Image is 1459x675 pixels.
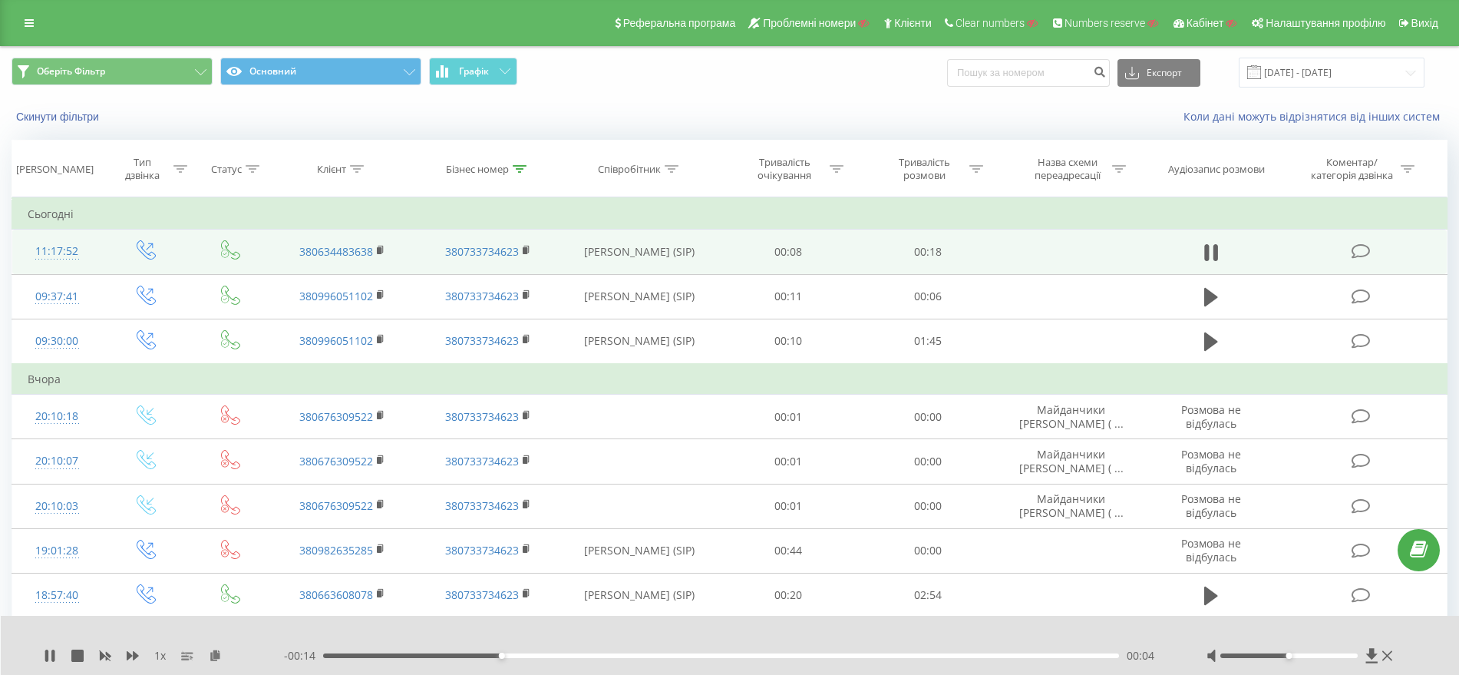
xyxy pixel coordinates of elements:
[718,439,859,484] td: 00:01
[299,409,373,424] a: 380676309522
[28,581,86,610] div: 18:57:40
[623,17,736,29] span: Реферальна програма
[956,17,1025,29] span: Clear numbers
[858,274,999,319] td: 00:06
[718,319,859,364] td: 00:10
[16,163,94,176] div: [PERSON_NAME]
[718,274,859,319] td: 00:11
[1183,109,1447,124] a: Коли дані можуть відрізнятися вiд інших систем
[1019,402,1124,431] span: Майданчики [PERSON_NAME] ( ...
[445,289,519,303] a: 380733734623
[1286,653,1292,659] div: Accessibility label
[299,498,373,513] a: 380676309522
[1266,17,1385,29] span: Налаштування профілю
[12,199,1447,230] td: Сьогодні
[299,289,373,303] a: 380996051102
[858,528,999,573] td: 00:00
[744,156,826,182] div: Тривалість очікування
[459,66,489,77] span: Графік
[598,163,661,176] div: Співробітник
[1168,163,1265,176] div: Аудіозапис розмови
[28,282,86,312] div: 09:37:41
[445,244,519,259] a: 380733734623
[1065,17,1145,29] span: Numbers reserve
[718,528,859,573] td: 00:44
[28,326,86,356] div: 09:30:00
[1187,17,1224,29] span: Кабінет
[299,454,373,468] a: 380676309522
[1117,59,1200,87] button: Експорт
[718,484,859,528] td: 00:01
[1019,491,1124,520] span: Майданчики [PERSON_NAME] ( ...
[1411,17,1438,29] span: Вихід
[12,110,107,124] button: Скинути фільтри
[154,648,166,663] span: 1 x
[1181,491,1241,520] span: Розмова не відбулась
[28,402,86,432] div: 20:10:18
[858,439,999,484] td: 00:00
[445,543,519,558] a: 380733734623
[445,498,519,513] a: 380733734623
[445,454,519,468] a: 380733734623
[947,59,1110,87] input: Пошук за номером
[37,65,105,78] span: Оберіть Фільтр
[317,163,346,176] div: Клієнт
[299,543,373,558] a: 380982635285
[12,58,213,85] button: Оберіть Фільтр
[858,230,999,274] td: 00:18
[28,491,86,521] div: 20:10:03
[1181,536,1241,564] span: Розмова не відбулась
[115,156,170,182] div: Тип дзвінка
[718,230,859,274] td: 00:08
[12,364,1447,395] td: Вчора
[561,319,718,364] td: [PERSON_NAME] (SIP)
[718,395,859,439] td: 00:01
[561,573,718,617] td: [PERSON_NAME] (SIP)
[1307,156,1397,182] div: Коментар/категорія дзвінка
[894,17,932,29] span: Клієнти
[299,587,373,602] a: 380663608078
[446,163,509,176] div: Бізнес номер
[1019,447,1124,475] span: Майданчики [PERSON_NAME] ( ...
[561,274,718,319] td: [PERSON_NAME] (SIP)
[858,573,999,617] td: 02:54
[499,653,505,659] div: Accessibility label
[1127,648,1154,663] span: 00:04
[883,156,966,182] div: Тривалість розмови
[28,446,86,476] div: 20:10:07
[718,573,859,617] td: 00:20
[284,648,323,663] span: - 00:14
[561,528,718,573] td: [PERSON_NAME] (SIP)
[1181,402,1241,431] span: Розмова не відбулась
[28,536,86,566] div: 19:01:28
[858,484,999,528] td: 00:00
[858,319,999,364] td: 01:45
[220,58,421,85] button: Основний
[211,163,242,176] div: Статус
[858,395,999,439] td: 00:00
[299,333,373,348] a: 380996051102
[1181,447,1241,475] span: Розмова не відбулась
[299,244,373,259] a: 380634483638
[445,333,519,348] a: 380733734623
[429,58,517,85] button: Графік
[763,17,856,29] span: Проблемні номери
[28,237,86,266] div: 11:17:52
[561,230,718,274] td: [PERSON_NAME] (SIP)
[445,587,519,602] a: 380733734623
[1026,156,1108,182] div: Назва схеми переадресації
[445,409,519,424] a: 380733734623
